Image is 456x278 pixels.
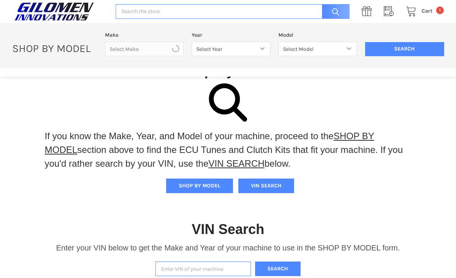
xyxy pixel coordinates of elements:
[365,42,444,57] input: Search
[436,7,444,14] span: 1
[209,158,265,169] a: VIN SEARCH
[192,221,264,238] h1: VIN Search
[8,42,101,55] p: SHOP BY MODEL
[255,262,301,276] button: Search
[278,31,357,39] label: Model
[318,4,349,19] input: Search
[105,31,184,39] label: Make
[45,129,411,171] p: If you know the Make, Year, and Model of your machine, proceed to the section above to find the E...
[56,242,400,254] p: Enter your VIN below to get the Make and Year of your machine to use in the SHOP BY MODEL form.
[12,2,96,21] img: GILOMEN INNOVATIONS
[422,8,433,14] span: Cart
[12,2,108,21] a: GILOMEN INNOVATIONS
[192,31,270,39] label: Year
[166,179,233,193] button: SHOP BY MODEL
[402,7,444,16] a: Cart 1
[45,131,374,155] a: SHOP BY MODEL
[238,179,294,193] button: VIN SEARCH
[155,262,251,276] input: Enter VIN of your machine
[116,4,349,19] input: Search the store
